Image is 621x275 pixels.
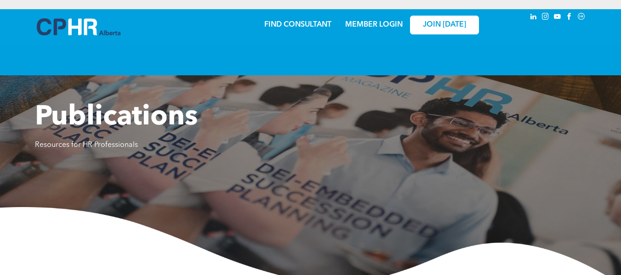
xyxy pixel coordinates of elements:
a: linkedin [529,11,539,24]
a: JOIN [DATE] [410,16,479,34]
a: FIND CONSULTANT [264,21,331,28]
a: instagram [541,11,551,24]
a: MEMBER LOGIN [345,21,403,28]
span: Publications [35,104,198,131]
a: facebook [564,11,575,24]
span: Resources for HR Professionals [35,141,138,149]
a: youtube [553,11,563,24]
a: Social network [576,11,587,24]
img: A blue and white logo for cp alberta [37,18,120,35]
span: JOIN [DATE] [423,21,466,29]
